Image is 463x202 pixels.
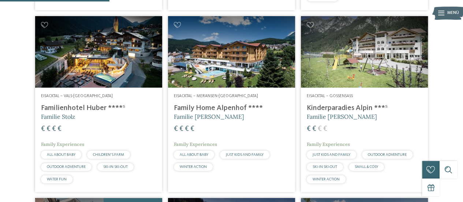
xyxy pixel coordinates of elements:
span: € [318,125,322,133]
span: Family Experiences [307,141,350,147]
span: Eisacktal – Vals-[GEOGRAPHIC_DATA] [41,94,113,98]
img: Family Home Alpenhof **** [168,16,295,88]
span: ALL ABOUT BABY [47,153,75,157]
h4: Kinderparadies Alpin ***ˢ [307,104,422,113]
span: € [307,125,311,133]
h4: Familienhotel Huber ****ˢ [41,104,156,113]
span: SKI-IN SKI-OUT [313,165,337,169]
span: WINTER ACTION [180,165,207,169]
span: € [312,125,316,133]
span: Family Experiences [174,141,217,147]
span: € [185,125,189,133]
span: € [46,125,51,133]
span: Eisacktal – Gossensass [307,94,353,98]
img: Kinderparadies Alpin ***ˢ [301,16,428,88]
span: Familie [PERSON_NAME] [307,113,377,120]
span: CHILDREN’S FARM [93,153,124,157]
span: € [57,125,61,133]
a: Familienhotels gesucht? Hier findet ihr die besten! Eisacktal – Gossensass Kinderparadies Alpin *... [301,16,428,192]
span: € [190,125,194,133]
a: Familienhotels gesucht? Hier findet ihr die besten! Eisacktal – Vals-[GEOGRAPHIC_DATA] Familienho... [35,16,162,192]
span: JUST KIDS AND FAMILY [313,153,350,157]
span: Eisacktal – Meransen-[GEOGRAPHIC_DATA] [174,94,258,98]
span: Familie Stolz [41,113,75,120]
span: Familie [PERSON_NAME] [174,113,244,120]
span: JUST KIDS AND FAMILY [226,153,264,157]
span: SMALL & COSY [355,165,378,169]
span: Family Experiences [41,141,84,147]
span: € [52,125,56,133]
span: WATER FUN [47,177,67,181]
span: WINTER ACTION [313,177,340,181]
a: Familienhotels gesucht? Hier findet ihr die besten! Eisacktal – Meransen-[GEOGRAPHIC_DATA] Family... [168,16,295,192]
span: € [179,125,183,133]
span: OUTDOOR ADVENTURE [368,153,407,157]
span: € [323,125,327,133]
span: OUTDOOR ADVENTURE [47,165,86,169]
img: Familienhotels gesucht? Hier findet ihr die besten! [35,16,162,88]
span: ALL ABOUT BABY [180,153,208,157]
span: € [174,125,178,133]
span: € [41,125,45,133]
h4: Family Home Alpenhof **** [174,104,289,113]
span: SKI-IN SKI-OUT [103,165,128,169]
